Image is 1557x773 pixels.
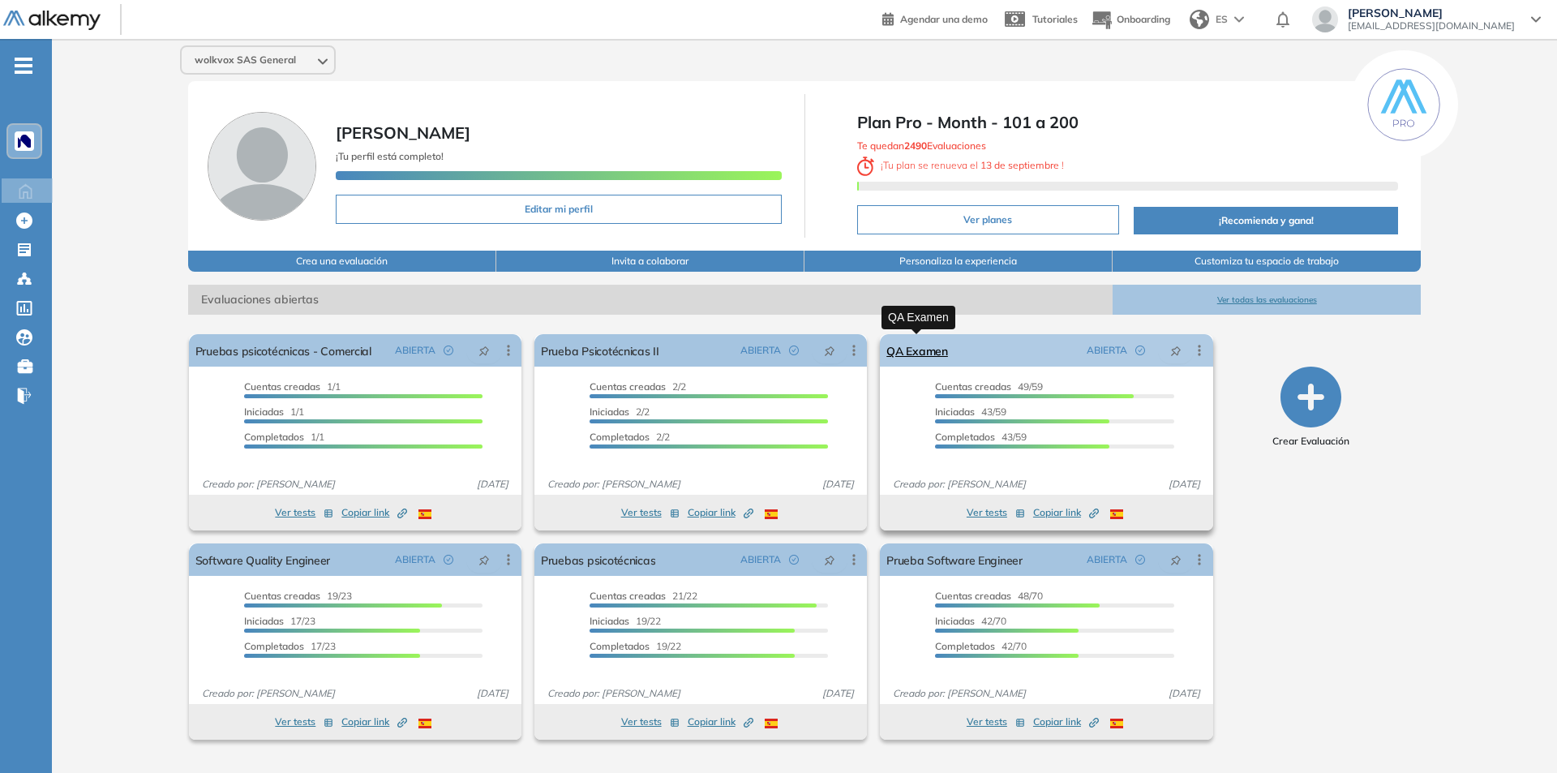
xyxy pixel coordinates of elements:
a: Prueba Psicotécnicas II [541,334,659,367]
button: Editar mi perfil [336,195,782,224]
button: Ver todas las evaluaciones [1113,285,1421,315]
span: ABIERTA [740,552,781,567]
img: https://assets.alkemy.org/workspaces/1394/c9baeb50-dbbd-46c2-a7b2-c74a16be862c.png [18,135,31,148]
img: ESP [1110,719,1123,728]
span: Creado por: [PERSON_NAME] [195,686,341,701]
span: Copiar link [688,505,753,520]
span: 19/23 [244,590,352,602]
img: world [1190,10,1209,29]
span: [DATE] [470,686,515,701]
span: check-circle [444,346,453,355]
span: Creado por: [PERSON_NAME] [886,477,1032,492]
span: 1/1 [244,380,341,393]
button: Ver planes [857,205,1119,234]
span: ABIERTA [1087,552,1127,567]
span: Plan Pro - Month - 101 a 200 [857,110,1399,135]
span: wolkvox SAS General [195,54,296,67]
span: Iniciadas [935,406,975,418]
button: Ver tests [621,503,680,522]
button: Copiar link [688,712,753,732]
span: 2/2 [590,380,686,393]
b: 2490 [904,140,927,152]
span: pushpin [478,344,490,357]
img: Logo [3,11,101,31]
button: Customiza tu espacio de trabajo [1113,251,1421,272]
a: Agendar una demo [882,8,988,28]
span: check-circle [1135,346,1145,355]
span: Iniciadas [244,406,284,418]
span: Creado por: [PERSON_NAME] [195,477,341,492]
button: Crear Evaluación [1272,367,1349,449]
span: [DATE] [1162,477,1207,492]
img: arrow [1234,16,1244,23]
span: 2/2 [590,431,670,443]
button: pushpin [466,547,502,573]
span: 2/2 [590,406,650,418]
span: pushpin [824,344,835,357]
span: Creado por: [PERSON_NAME] [541,477,687,492]
a: Pruebas psicotécnicas - Comercial [195,334,371,367]
button: Ver tests [275,712,333,732]
span: Cuentas creadas [935,380,1011,393]
b: 13 de septiembre [978,159,1062,171]
span: Cuentas creadas [590,380,666,393]
img: ESP [418,509,431,519]
span: [PERSON_NAME] [336,122,470,143]
button: Ver tests [621,712,680,732]
a: Software Quality Engineer [195,543,330,576]
span: Iniciadas [590,615,629,627]
span: 21/22 [590,590,697,602]
button: pushpin [466,337,502,363]
span: Completados [244,640,304,652]
button: Crea una evaluación [188,251,496,272]
span: pushpin [478,553,490,566]
span: check-circle [789,346,799,355]
span: 42/70 [935,640,1027,652]
span: pushpin [824,553,835,566]
button: pushpin [812,337,847,363]
img: ESP [765,509,778,519]
span: 17/23 [244,615,315,627]
span: Agendar una demo [900,13,988,25]
span: Iniciadas [935,615,975,627]
span: Crear Evaluación [1272,434,1349,449]
span: check-circle [1135,555,1145,565]
i: - [15,64,32,67]
span: 1/1 [244,431,324,443]
span: 17/23 [244,640,336,652]
span: [DATE] [816,477,860,492]
span: Completados [244,431,304,443]
span: check-circle [444,555,453,565]
button: Onboarding [1091,2,1170,37]
button: pushpin [812,547,847,573]
span: 43/59 [935,406,1006,418]
span: ABIERTA [740,343,781,358]
a: Prueba Software Engineer [886,543,1023,576]
button: Invita a colaborar [496,251,804,272]
span: [DATE] [816,686,860,701]
button: Copiar link [1033,712,1099,732]
span: Cuentas creadas [935,590,1011,602]
span: Copiar link [1033,505,1099,520]
span: Completados [935,431,995,443]
a: QA Examen [886,334,948,367]
button: Ver tests [275,503,333,522]
span: Tutoriales [1032,13,1078,25]
span: ES [1216,12,1228,27]
span: ¡ Tu plan se renueva el ! [857,159,1065,171]
img: Foto de perfil [208,112,316,221]
span: ABIERTA [395,552,435,567]
span: 1/1 [244,406,304,418]
span: Cuentas creadas [244,380,320,393]
img: ESP [418,719,431,728]
img: ESP [1110,509,1123,519]
span: Copiar link [341,715,407,729]
span: Te quedan Evaluaciones [857,140,986,152]
img: ESP [765,719,778,728]
span: pushpin [1170,553,1182,566]
span: pushpin [1170,344,1182,357]
button: Copiar link [341,503,407,522]
span: 48/70 [935,590,1043,602]
span: ¡Tu perfil está completo! [336,150,444,162]
span: Creado por: [PERSON_NAME] [886,686,1032,701]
